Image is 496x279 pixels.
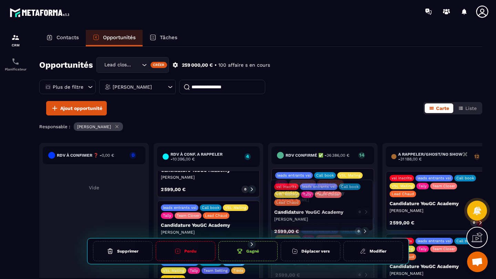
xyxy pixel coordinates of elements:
p: [PERSON_NAME] [390,208,485,213]
p: Lead Chaud [392,192,414,196]
a: formationformationCRM [2,28,29,52]
img: formation [11,33,20,42]
h6: Perdu [184,249,196,254]
span: Lead closing [103,61,133,69]
p: Team Closer [291,181,314,186]
p: 0 [359,272,361,277]
h6: A RAPPELER/GHOST/NO SHOW✖️ - [398,152,471,161]
p: Vide [43,185,145,190]
p: Tally [304,236,312,241]
h6: Modifier [370,249,386,254]
p: • [215,62,217,68]
p: Lead Chaud [319,181,342,186]
p: vsl inscrits [277,228,298,233]
h6: Rdv confirmé ✅ - [286,153,349,158]
p: Tiède [233,268,243,273]
p: Candidature YouGC Academy [161,222,256,228]
p: 14 [358,153,365,157]
h6: Gagné [246,249,259,254]
p: Planificateur [2,67,29,71]
p: 2 599,00 € [275,210,300,214]
p: 100 affaire s en cours [218,62,270,68]
p: [PERSON_NAME] [113,85,152,89]
a: Opportunités [86,30,143,46]
span: 36 386,00 € [327,153,349,158]
p: Tally [190,268,198,273]
button: Carte [425,103,453,113]
p: Plus de filtre [53,85,83,89]
p: Team Closer [432,184,455,188]
p: [PERSON_NAME] [275,197,370,203]
p: VSL Mailing [392,184,413,188]
p: Lead Chaud [205,213,227,218]
p: VSL Mailing [339,173,361,178]
p: Opportunités [103,34,136,41]
p: 4 [245,154,251,159]
p: leads entrants vsl [277,173,311,178]
p: [PERSON_NAME] [161,175,256,180]
h6: Déplacer vers [301,249,330,254]
span: Ajout opportunité [60,105,102,112]
p: Call book [316,173,334,178]
p: Contacts [56,34,79,41]
p: Responsable : [39,124,70,129]
button: Liste [454,103,481,113]
p: [PERSON_NAME] [390,271,485,276]
p: VSL Mailing [163,268,184,273]
p: Call book [342,228,360,233]
span: 0,00 € [102,153,114,158]
p: Candidature YouGC Academy [390,264,485,269]
div: Ouvrir le chat [467,252,488,272]
p: CRM [2,43,29,47]
p: Team Closer [177,213,199,218]
p: Team Setting [204,268,228,273]
p: Tally [418,184,427,188]
p: Tâches [160,34,177,41]
p: leads entrants vsl [303,228,337,233]
p: 2 599,00 € [390,220,414,225]
p: 2 599,00 € [275,272,300,277]
p: leads entrants vsl [417,176,451,180]
div: Search for option [96,57,169,73]
span: Carte [436,105,449,111]
h6: RDV à conf. A RAPPELER - [170,152,241,161]
input: Search for option [133,61,140,69]
p: Candidature YouGC Academy [275,190,370,196]
a: Contacts [39,30,86,46]
p: Team Closer [318,236,341,241]
img: cup-gr.aac5f536.svg [237,248,243,254]
p: 0 [130,153,136,157]
p: 259 000,00 € [182,62,213,68]
h2: Opportunités [39,58,93,72]
p: leads entrants vsl [163,205,196,210]
button: Ajout opportunité [46,101,107,115]
p: Candidature YouGC Academy [390,201,485,206]
p: 2 599,00 € [161,187,186,192]
span: 10 396,00 € [173,157,195,161]
p: Call book [456,176,474,180]
p: VSL Mailing [277,236,299,241]
p: 0 [244,187,246,192]
a: schedulerschedulerPlanificateur [2,52,29,76]
h6: Supprimer [117,249,138,254]
img: scheduler [11,57,20,66]
span: Liste [465,105,477,111]
p: 12 [474,154,479,159]
span: 31 188,00 € [400,157,422,161]
h6: RDV à confimer ❓ - [57,153,114,158]
p: Tally [163,213,171,218]
a: Tâches [143,30,184,46]
p: [PERSON_NAME] [77,124,111,129]
p: vsl inscrits [392,176,412,180]
img: logo [10,6,72,19]
p: VSL Mailing [225,205,246,210]
p: Call book [202,205,219,210]
p: 0 [359,210,361,214]
div: Créer [151,62,167,68]
p: Tally [277,181,286,186]
p: [PERSON_NAME] [161,230,256,235]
